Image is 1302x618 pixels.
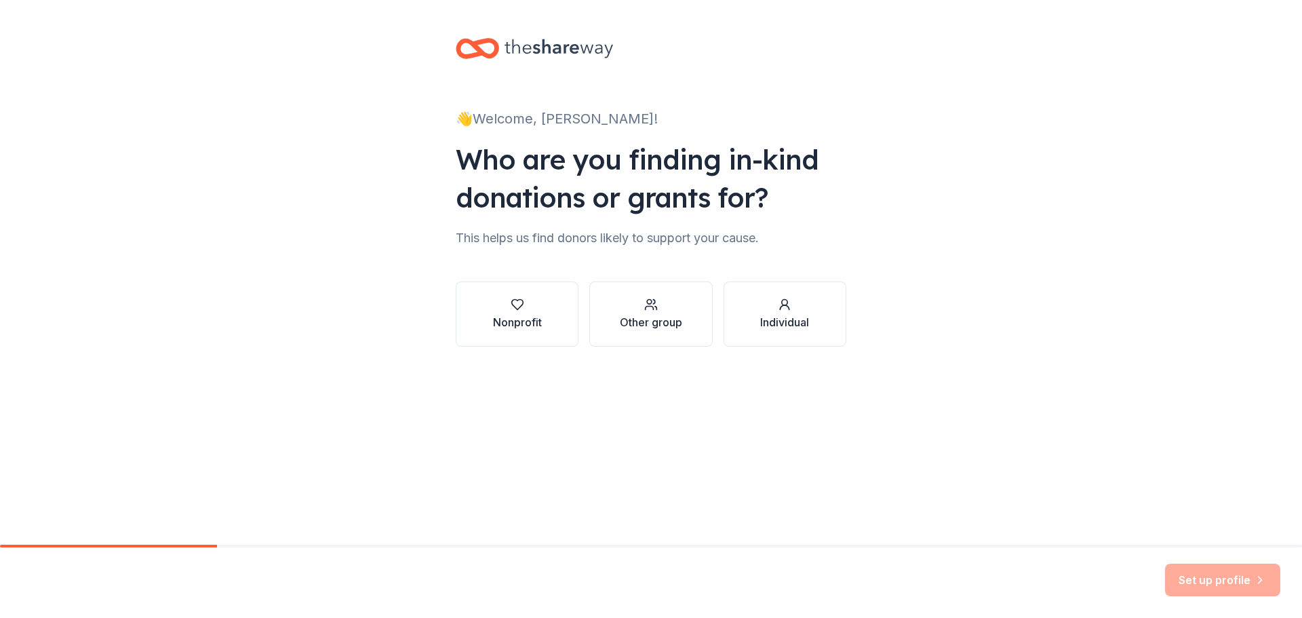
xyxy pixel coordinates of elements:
div: Individual [760,314,809,330]
div: Other group [620,314,682,330]
button: Nonprofit [456,282,578,347]
button: Other group [589,282,712,347]
div: 👋 Welcome, [PERSON_NAME]! [456,108,846,130]
div: Nonprofit [493,314,542,330]
button: Individual [724,282,846,347]
div: This helps us find donors likely to support your cause. [456,227,846,249]
div: Who are you finding in-kind donations or grants for? [456,140,846,216]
